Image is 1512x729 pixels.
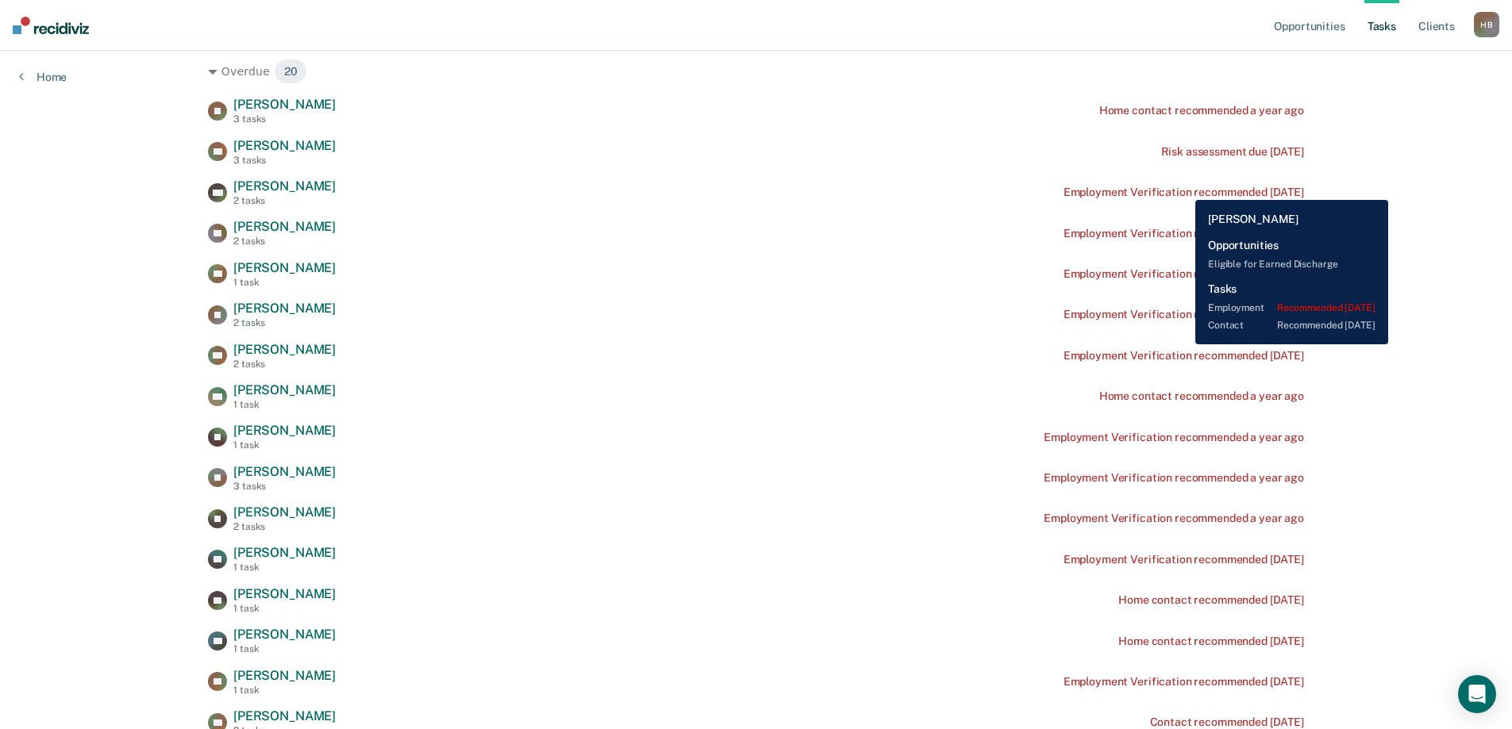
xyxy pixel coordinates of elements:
[233,97,336,112] span: [PERSON_NAME]
[233,277,336,288] div: 1 task
[233,219,336,234] span: [PERSON_NAME]
[233,155,336,166] div: 3 tasks
[1474,12,1499,37] button: HB
[233,627,336,642] span: [PERSON_NAME]
[233,521,336,532] div: 2 tasks
[1044,471,1304,485] div: Employment Verification recommended a year ago
[1118,593,1304,607] div: Home contact recommended [DATE]
[1064,675,1304,689] div: Employment Verification recommended [DATE]
[1150,716,1304,729] div: Contact recommended [DATE]
[233,138,336,153] span: [PERSON_NAME]
[233,464,336,479] span: [PERSON_NAME]
[233,708,336,723] span: [PERSON_NAME]
[208,59,1304,84] div: Overdue 20
[13,17,89,34] img: Recidiviz
[233,423,336,438] span: [PERSON_NAME]
[1161,145,1304,159] div: Risk assessment due [DATE]
[233,603,336,614] div: 1 task
[233,668,336,683] span: [PERSON_NAME]
[233,586,336,601] span: [PERSON_NAME]
[1064,308,1304,321] div: Employment Verification recommended [DATE]
[1458,675,1496,713] div: Open Intercom Messenger
[233,545,336,560] span: [PERSON_NAME]
[233,439,336,451] div: 1 task
[1064,349,1304,363] div: Employment Verification recommended [DATE]
[233,317,336,328] div: 2 tasks
[233,399,336,410] div: 1 task
[1064,267,1304,281] div: Employment Verification recommended [DATE]
[274,59,308,84] span: 20
[1064,553,1304,566] div: Employment Verification recommended [DATE]
[233,643,336,654] div: 1 task
[1474,12,1499,37] div: H B
[233,260,336,275] span: [PERSON_NAME]
[233,178,336,194] span: [PERSON_NAME]
[233,382,336,397] span: [PERSON_NAME]
[233,301,336,316] span: [PERSON_NAME]
[233,359,336,370] div: 2 tasks
[1064,227,1304,240] div: Employment Verification recommended [DATE]
[1064,186,1304,199] div: Employment Verification recommended [DATE]
[233,113,336,125] div: 3 tasks
[1044,431,1304,444] div: Employment Verification recommended a year ago
[1099,389,1304,403] div: Home contact recommended a year ago
[1099,104,1304,117] div: Home contact recommended a year ago
[1044,512,1304,525] div: Employment Verification recommended a year ago
[1118,635,1304,648] div: Home contact recommended [DATE]
[233,562,336,573] div: 1 task
[233,685,336,696] div: 1 task
[233,195,336,206] div: 2 tasks
[233,236,336,247] div: 2 tasks
[19,70,67,84] a: Home
[233,505,336,520] span: [PERSON_NAME]
[233,342,336,357] span: [PERSON_NAME]
[233,481,336,492] div: 3 tasks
